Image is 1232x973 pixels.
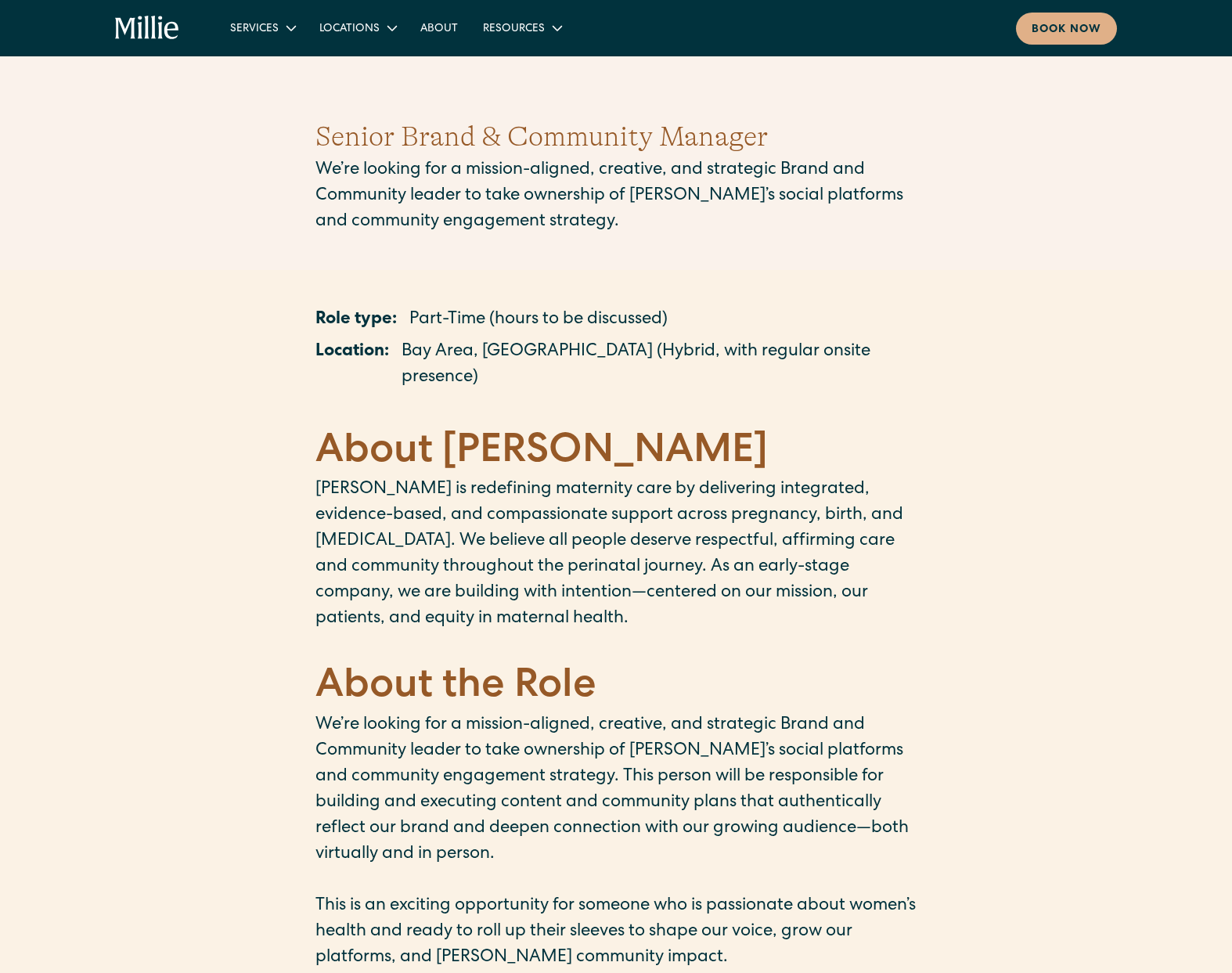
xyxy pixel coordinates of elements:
strong: About the Role [315,668,596,708]
p: [PERSON_NAME] is redefining maternity care by delivering integrated, evidence-based, and compassi... [315,477,917,632]
p: Role type: [315,308,397,333]
p: ‍ [315,632,917,658]
div: Resources [483,21,545,38]
p: Bay Area, [GEOGRAPHIC_DATA] (Hybrid, with regular onsite presence) [402,340,917,391]
h1: Senior Brand & Community Manager [315,116,917,158]
div: Locations [307,15,408,41]
p: We’re looking for a mission-aligned, creative, and strategic Brand and Community leader to take o... [315,158,917,236]
div: Services [230,21,279,38]
p: Location: [315,340,389,391]
div: Resources [470,15,573,41]
strong: About [PERSON_NAME] [315,433,768,474]
div: Services [218,15,307,41]
p: We’re looking for a mission-aligned, creative, and strategic Brand and Community leader to take o... [315,713,917,868]
p: Part-Time (hours to be discussed) [409,308,668,333]
p: ‍ [315,868,917,894]
p: ‍ [315,398,917,423]
div: Book now [1032,22,1101,38]
a: Book now [1016,13,1117,45]
p: This is an exciting opportunity for someone who is passionate about women’s health and ready to r... [315,894,917,971]
a: home [115,16,180,41]
div: Locations [319,21,380,38]
a: About [408,15,470,41]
